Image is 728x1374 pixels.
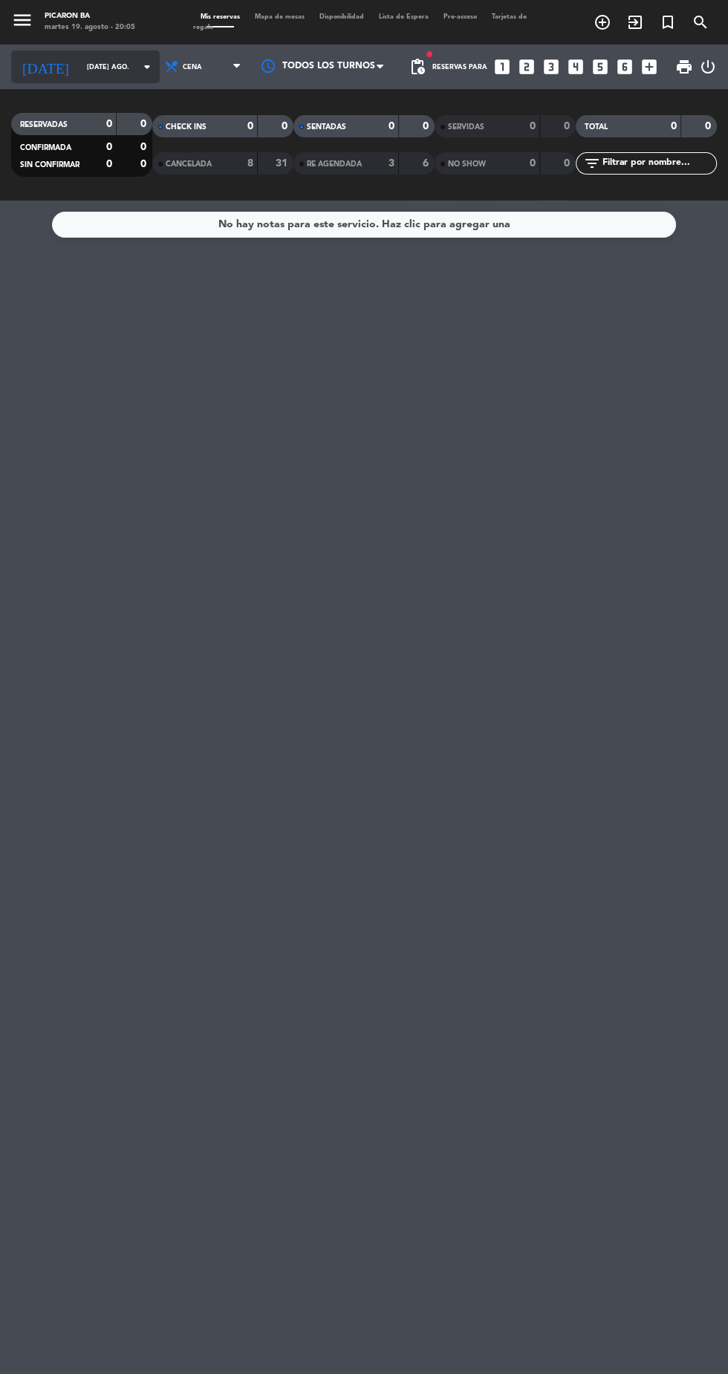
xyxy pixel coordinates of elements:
[615,57,634,76] i: looks_6
[699,58,717,76] i: power_settings_new
[11,9,33,35] button: menu
[389,158,394,169] strong: 3
[276,158,290,169] strong: 31
[432,63,487,71] span: Reservas para
[11,52,79,82] i: [DATE]
[542,57,561,76] i: looks_3
[183,63,202,71] span: Cena
[312,13,371,20] span: Disponibilidad
[626,13,644,31] i: exit_to_app
[193,13,247,20] span: Mis reservas
[140,142,149,152] strong: 0
[530,121,536,131] strong: 0
[493,57,512,76] i: looks_one
[138,58,156,76] i: arrow_drop_down
[389,121,394,131] strong: 0
[20,121,68,128] span: RESERVADAS
[140,159,149,169] strong: 0
[247,121,253,131] strong: 0
[564,158,573,169] strong: 0
[106,159,112,169] strong: 0
[423,158,432,169] strong: 6
[675,58,693,76] span: print
[423,121,432,131] strong: 0
[640,57,659,76] i: add_box
[517,57,536,76] i: looks_two
[448,160,486,168] span: NO SHOW
[692,13,709,31] i: search
[448,123,484,131] span: SERVIDAS
[247,13,312,20] span: Mapa de mesas
[247,158,253,169] strong: 8
[20,161,79,169] span: SIN CONFIRMAR
[585,123,608,131] span: TOTAL
[45,11,135,22] div: Picaron BA
[699,45,717,89] div: LOG OUT
[583,154,601,172] i: filter_list
[11,9,33,31] i: menu
[166,123,207,131] span: CHECK INS
[106,142,112,152] strong: 0
[371,13,436,20] span: Lista de Espera
[106,119,112,129] strong: 0
[425,50,434,59] span: fiber_manual_record
[591,57,610,76] i: looks_5
[705,121,714,131] strong: 0
[601,155,716,172] input: Filtrar por nombre...
[564,121,573,131] strong: 0
[45,22,135,33] div: martes 19. agosto - 20:05
[659,13,677,31] i: turned_in_not
[140,119,149,129] strong: 0
[566,57,585,76] i: looks_4
[530,158,536,169] strong: 0
[409,58,426,76] span: pending_actions
[20,144,71,152] span: CONFIRMADA
[671,121,677,131] strong: 0
[218,216,510,233] div: No hay notas para este servicio. Haz clic para agregar una
[307,160,362,168] span: RE AGENDADA
[594,13,611,31] i: add_circle_outline
[307,123,346,131] span: SENTADAS
[166,160,212,168] span: CANCELADA
[436,13,484,20] span: Pre-acceso
[282,121,290,131] strong: 0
